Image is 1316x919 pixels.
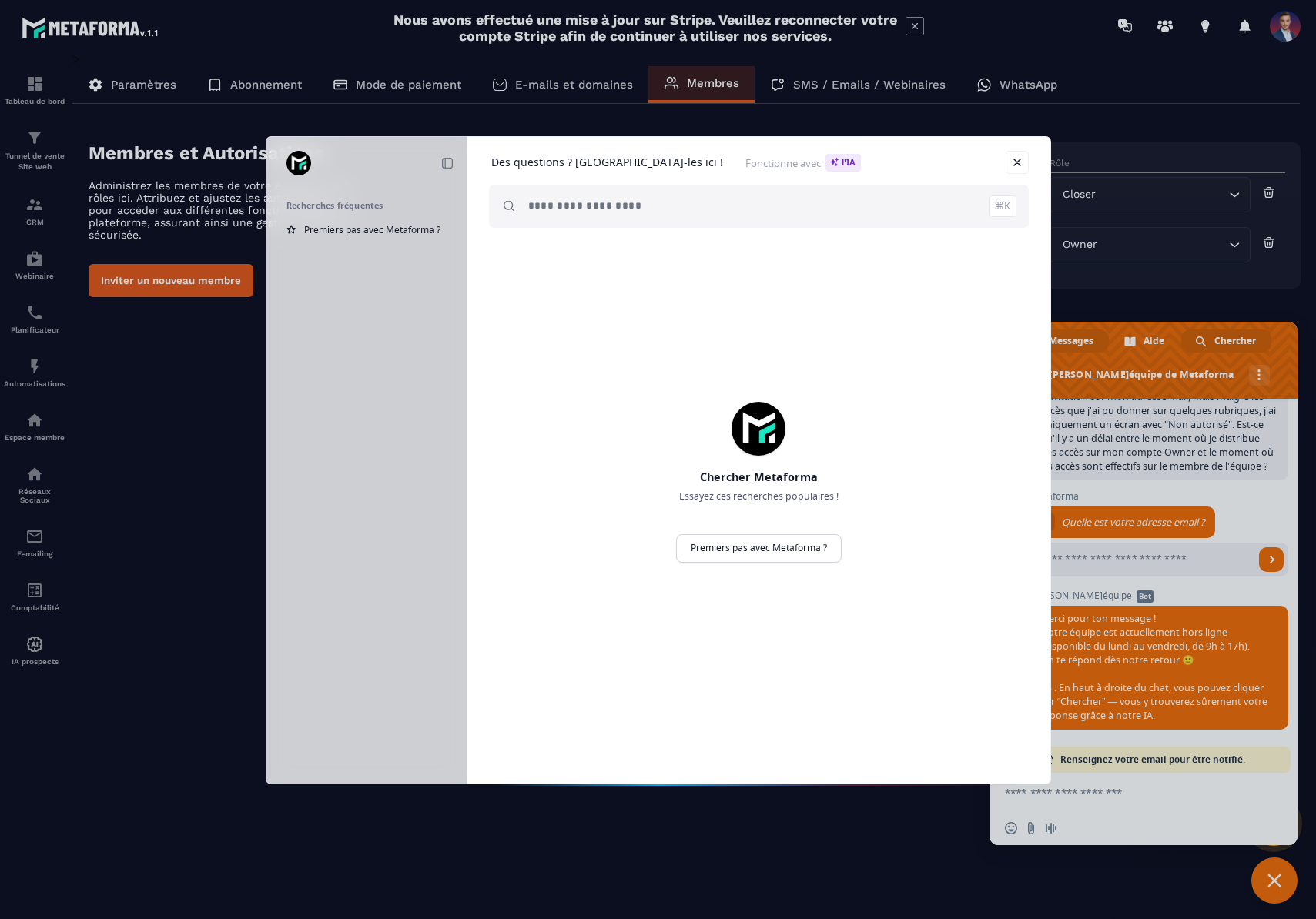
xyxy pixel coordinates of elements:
span: Fonctionne avec [745,154,861,172]
a: Premiers pas avec Metaforma ? [676,534,842,563]
span: l'IA [825,154,861,172]
h2: Chercher Metaforma [644,470,874,485]
span: Premiers pas avec Metaforma ? [304,223,440,236]
h1: Des questions ? [GEOGRAPHIC_DATA]-les ici ! [491,155,723,169]
h2: Recherches fréquentes [286,200,447,211]
p: Essayez ces recherches populaires ! [644,490,874,503]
